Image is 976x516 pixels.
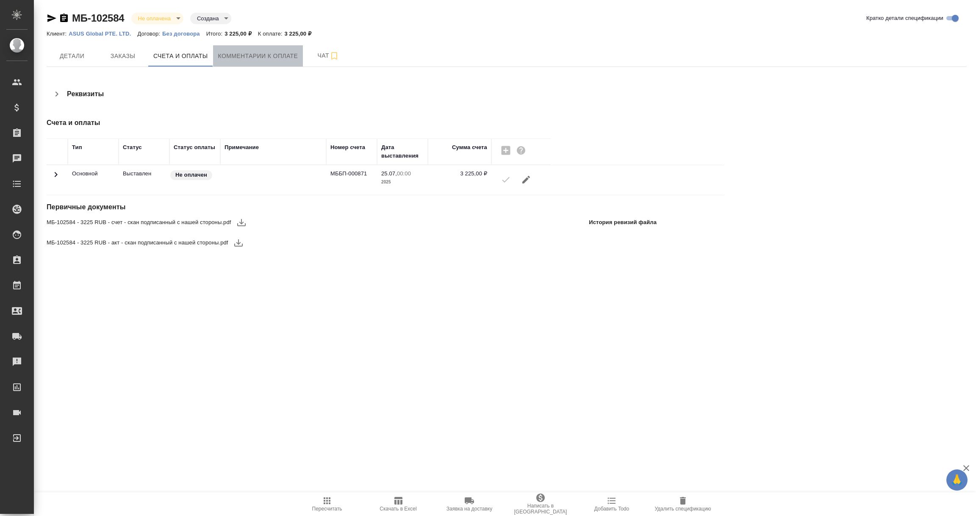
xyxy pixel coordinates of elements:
[576,492,647,516] button: Добавить Todo
[308,50,349,61] span: Чат
[505,492,576,516] button: Написать в [GEOGRAPHIC_DATA]
[291,492,363,516] button: Пересчитать
[312,506,342,512] span: Пересчитать
[153,51,208,61] span: Счета и оплаты
[72,12,125,24] a: МБ-102584
[194,15,221,22] button: Создана
[51,175,61,181] span: Toggle Row Expanded
[516,169,536,190] button: Редактировать
[363,492,434,516] button: Скачать в Excel
[206,31,225,37] p: Итого:
[103,51,143,61] span: Заказы
[654,506,711,512] span: Удалить спецификацию
[946,469,968,491] button: 🙏
[381,178,424,186] p: 2025
[589,218,657,227] p: История ревизий файла
[381,143,424,160] div: Дата выставления
[329,51,339,61] svg: Подписаться
[69,30,137,37] a: ASUS Global PTE. LTD.
[326,165,377,195] td: МББП-000871
[123,169,165,178] p: Все изменения в спецификации заблокированы
[72,143,82,152] div: Тип
[218,51,298,61] span: Комментарии к оплате
[47,239,228,247] span: МБ-102584 - 3225 RUB - акт - скан подписанный с нашей стороны.pdf
[123,143,142,152] div: Статус
[510,503,571,515] span: Написать в [GEOGRAPHIC_DATA]
[452,143,487,152] div: Сумма счета
[446,506,492,512] span: Заявка на доставку
[131,13,183,24] div: Не оплачена
[47,118,660,128] h4: Счета и оплаты
[67,89,104,99] h4: Реквизиты
[162,31,206,37] p: Без договора
[381,170,397,177] p: 25.07,
[52,51,92,61] span: Детали
[428,165,491,195] td: 3 225,00 ₽
[59,13,69,23] button: Скопировать ссылку
[866,14,943,22] span: Кратко детали спецификации
[647,492,718,516] button: Удалить спецификацию
[225,143,259,152] div: Примечание
[136,15,173,22] button: Не оплачена
[284,31,318,37] p: 3 225,00 ₽
[47,13,57,23] button: Скопировать ссылку для ЯМессенджера
[190,13,231,24] div: Не оплачена
[68,165,119,195] td: Основной
[330,143,365,152] div: Номер счета
[594,506,629,512] span: Добавить Todo
[174,143,215,152] div: Статус оплаты
[950,471,964,489] span: 🙏
[175,171,207,179] p: Не оплачен
[137,31,162,37] p: Договор:
[397,170,411,177] p: 00:00
[380,506,416,512] span: Скачать в Excel
[47,31,69,37] p: Клиент:
[225,31,258,37] p: 3 225,00 ₽
[47,202,660,212] h4: Первичные документы
[162,30,206,37] a: Без договора
[434,492,505,516] button: Заявка на доставку
[47,218,231,227] span: МБ-102584 - 3225 RUB - счет - скан подписанный с нашей стороны.pdf
[69,31,137,37] p: ASUS Global PTE. LTD.
[258,31,285,37] p: К оплате:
